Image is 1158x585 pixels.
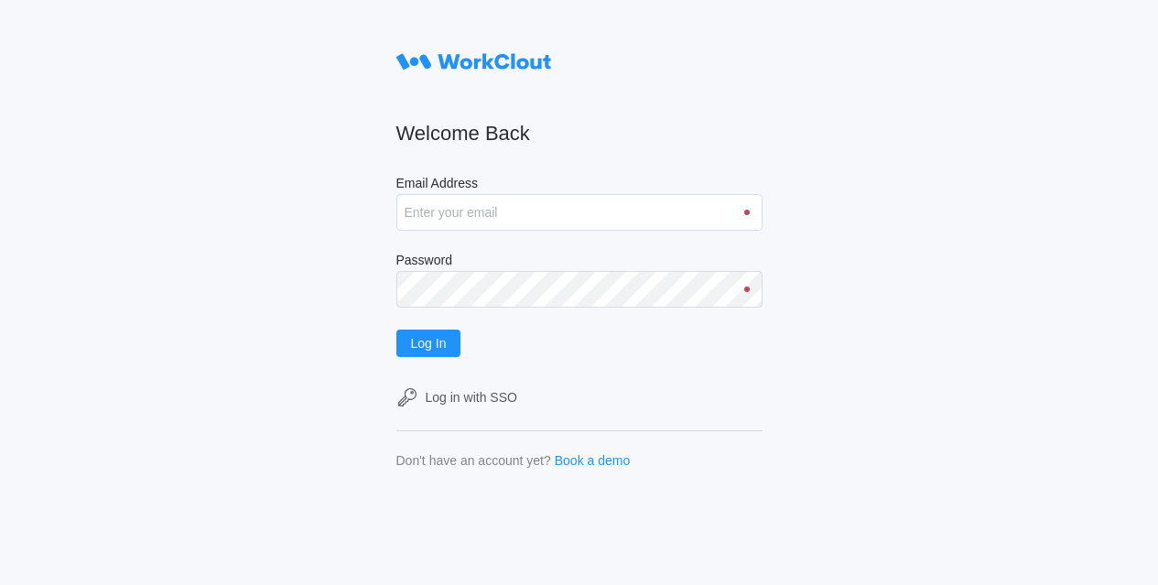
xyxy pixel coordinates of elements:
[396,176,763,194] label: Email Address
[555,453,631,468] a: Book a demo
[411,337,447,350] span: Log In
[396,121,763,146] h2: Welcome Back
[396,386,763,408] a: Log in with SSO
[396,330,461,357] button: Log In
[396,453,551,468] div: Don't have an account yet?
[396,253,763,271] label: Password
[426,390,517,405] div: Log in with SSO
[396,194,763,231] input: Enter your email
